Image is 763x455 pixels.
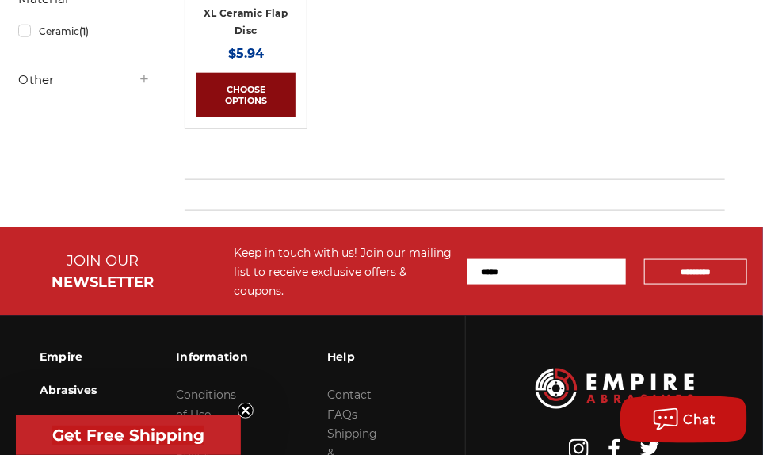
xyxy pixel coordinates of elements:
[196,73,296,117] a: Choose Options
[327,340,377,373] h3: Help
[684,412,716,427] span: Chat
[16,415,241,455] div: Get Free ShippingClose teaser
[40,340,97,407] h3: Empire Abrasives
[327,407,357,422] a: FAQs
[79,25,89,37] span: (1)
[52,426,204,445] span: Get Free Shipping
[67,252,139,270] span: JOIN OUR
[620,396,747,443] button: Chat
[234,243,452,300] div: Keep in touch with us! Join our mailing list to receive exclusive offers & coupons.
[18,17,150,45] a: Ceramic
[176,340,248,373] h3: Information
[52,273,154,291] span: NEWSLETTER
[238,403,254,419] button: Close teaser
[176,388,236,422] a: Conditions of Use
[228,46,264,61] span: $5.94
[327,388,372,402] a: Contact
[536,369,694,409] img: Empire Abrasives Logo Image
[18,71,150,90] h5: Other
